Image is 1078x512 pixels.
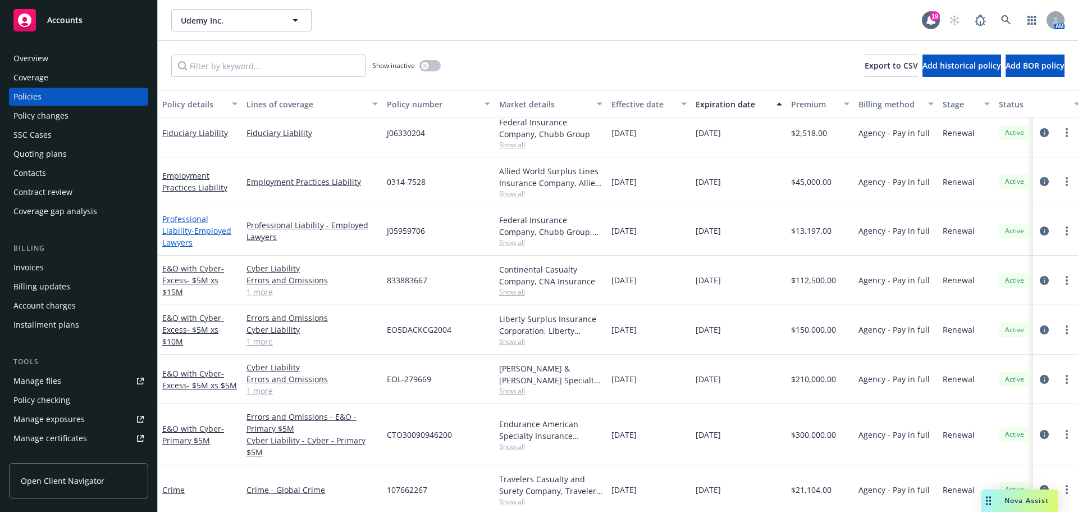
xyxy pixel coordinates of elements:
[943,373,975,385] span: Renewal
[858,324,930,336] span: Agency - Pay in full
[1060,323,1074,337] a: more
[387,274,427,286] span: 833883667
[607,90,691,117] button: Effective date
[246,98,366,110] div: Lines of coverage
[499,313,602,337] div: Liberty Surplus Insurance Corporation, Liberty Mutual, CRC Group
[246,484,378,496] a: Crime - Global Crime
[162,423,224,446] a: E&O with Cyber
[162,128,228,138] a: Fiduciary Liability
[9,243,148,254] div: Billing
[246,219,378,243] a: Professional Liability - Employed Lawyers
[1038,224,1051,238] a: circleInformation
[13,69,48,87] div: Coverage
[9,372,148,390] a: Manage files
[499,98,590,110] div: Market details
[1060,224,1074,238] a: more
[865,60,918,71] span: Export to CSV
[499,386,602,396] span: Show all
[387,176,426,188] span: 0314-7528
[1060,175,1074,188] a: more
[791,176,832,188] span: $45,000.00
[246,176,378,188] a: Employment Practices Liability
[1060,483,1074,496] a: more
[162,98,225,110] div: Policy details
[943,429,975,441] span: Renewal
[162,263,224,297] a: E&O with Cyber
[162,225,231,248] span: - Employed Lawyers
[13,259,44,277] div: Invoices
[13,316,79,334] div: Installment plans
[696,127,721,139] span: [DATE]
[246,262,378,274] a: Cyber Liability
[9,145,148,163] a: Quoting plans
[1038,373,1051,386] a: circleInformation
[242,90,382,117] button: Lines of coverage
[162,368,237,391] a: E&O with Cyber
[9,297,148,315] a: Account charges
[1038,126,1051,139] a: circleInformation
[162,423,224,446] span: - Primary $5M
[787,90,854,117] button: Premium
[1021,9,1043,31] a: Switch app
[1003,374,1026,384] span: Active
[981,490,1058,512] button: Nova Assist
[9,316,148,334] a: Installment plans
[943,127,975,139] span: Renewal
[9,164,148,182] a: Contacts
[9,202,148,220] a: Coverage gap analysis
[791,324,836,336] span: $150,000.00
[611,324,637,336] span: [DATE]
[499,287,602,297] span: Show all
[611,429,637,441] span: [DATE]
[611,373,637,385] span: [DATE]
[943,274,975,286] span: Renewal
[246,373,378,385] a: Errors and Omissions
[13,278,70,296] div: Billing updates
[246,127,378,139] a: Fiduciary Liability
[499,264,602,287] div: Continental Casualty Company, CNA Insurance
[1003,275,1026,286] span: Active
[499,189,602,198] span: Show all
[922,55,1001,77] button: Add historical policy
[162,263,224,297] span: - Excess- $5M xs $15M
[13,391,70,409] div: Policy checking
[387,429,452,441] span: CTO30090946200
[162,214,231,248] a: Professional Liability
[999,98,1067,110] div: Status
[387,373,431,385] span: EOL-279669
[246,312,378,324] a: Errors and Omissions
[1060,126,1074,139] a: more
[13,126,52,144] div: SSC Cases
[943,225,975,237] span: Renewal
[162,170,227,193] a: Employment Practices Liability
[21,475,104,487] span: Open Client Navigator
[611,127,637,139] span: [DATE]
[1038,175,1051,188] a: circleInformation
[162,484,185,495] a: Crime
[499,337,602,346] span: Show all
[791,484,832,496] span: $21,104.00
[246,385,378,397] a: 1 more
[246,324,378,336] a: Cyber Liability
[9,448,148,466] a: Manage claims
[1038,428,1051,441] a: circleInformation
[9,278,148,296] a: Billing updates
[611,274,637,286] span: [DATE]
[858,429,930,441] span: Agency - Pay in full
[9,126,148,144] a: SSC Cases
[791,127,827,139] span: $2,518.00
[9,429,148,447] a: Manage certificates
[858,127,930,139] span: Agency - Pay in full
[372,61,415,70] span: Show inactive
[791,429,836,441] span: $300,000.00
[387,484,427,496] span: 107662267
[246,336,378,347] a: 1 more
[1003,484,1026,495] span: Active
[696,274,721,286] span: [DATE]
[1003,128,1026,138] span: Active
[499,473,602,497] div: Travelers Casualty and Surety Company, Travelers Insurance
[696,429,721,441] span: [DATE]
[858,484,930,496] span: Agency - Pay in full
[696,98,770,110] div: Expiration date
[13,429,87,447] div: Manage certificates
